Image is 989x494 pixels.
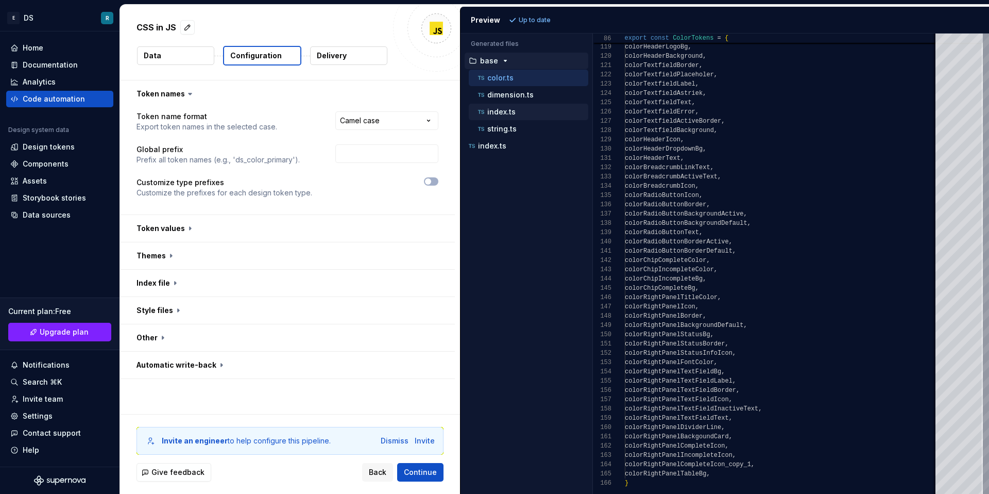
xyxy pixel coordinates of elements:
[593,423,611,432] div: 160
[144,51,161,61] p: Data
[625,118,721,125] span: colorTextfieldActiveBorder
[137,188,312,198] p: Customize the prefixes for each design token type.
[137,122,277,132] p: Export token names in the selected case.
[593,126,611,135] div: 128
[230,51,282,61] p: Configuration
[362,463,393,482] button: Back
[625,359,714,366] span: colorRightPanelFontColor
[593,293,611,302] div: 146
[487,125,517,133] p: string.ts
[699,229,703,236] span: ,
[713,127,717,134] span: ,
[732,350,736,357] span: ,
[6,57,113,73] a: Documentation
[593,274,611,284] div: 144
[743,210,747,218] span: ,
[593,404,611,414] div: 158
[625,257,706,264] span: colorChipCompleteColor
[106,14,109,22] div: R
[673,35,713,42] span: ColorTokens
[703,275,706,283] span: ,
[487,108,516,116] p: index.ts
[625,71,714,78] span: colorTextfieldPlaceholer
[593,349,611,358] div: 152
[593,479,611,488] div: 166
[725,442,728,450] span: ,
[625,350,732,357] span: colorRightPanelStatusInfoIcon
[23,193,86,203] div: Storybook stories
[23,94,85,104] div: Code automation
[471,40,582,48] p: Generated files
[593,339,611,349] div: 151
[695,303,698,310] span: ,
[593,469,611,479] div: 165
[593,191,611,200] div: 135
[593,144,611,154] div: 130
[703,312,706,320] span: ,
[680,136,684,143] span: ,
[625,415,729,422] span: colorRightPanelTextFieldText
[593,182,611,191] div: 134
[6,156,113,172] a: Components
[703,145,706,153] span: ,
[625,220,747,227] span: colorRadioButtonBackgroundDefault
[625,229,699,236] span: colorRadioButtonText
[625,340,725,348] span: colorRightPanelStatusBorder
[718,173,721,180] span: ,
[625,238,729,245] span: colorRadioButtonBorderActive
[625,294,718,301] span: colorRightPanelTitleColor
[706,257,710,264] span: ,
[593,61,611,70] div: 121
[593,89,611,98] div: 124
[718,35,721,42] span: =
[593,228,611,237] div: 139
[137,46,214,65] button: Data
[23,60,78,70] div: Documentation
[6,190,113,206] a: Storybook stories
[404,467,437,477] span: Continue
[625,155,680,162] span: colorHeaderText
[751,461,754,468] span: ,
[381,436,408,446] div: Dismiss
[593,386,611,395] div: 156
[8,126,69,134] div: Design system data
[625,53,703,60] span: colorHeaderBackground
[478,142,506,150] p: index.ts
[137,144,300,155] p: Global prefix
[593,358,611,367] div: 153
[625,99,692,106] span: colorTextfieldText
[137,463,211,482] button: Give feedback
[593,321,611,330] div: 149
[625,248,732,255] span: colorRadioButtonBorderDefault
[703,53,706,60] span: ,
[625,480,628,487] span: }
[625,285,695,292] span: colorChipCompleteBg
[593,246,611,256] div: 141
[6,74,113,90] a: Analytics
[593,367,611,376] div: 154
[469,72,588,84] button: color.ts
[137,21,176,34] p: CSS in JS
[6,442,113,458] button: Help
[713,359,717,366] span: ,
[699,62,703,69] span: ,
[6,374,113,390] button: Search ⌘K
[593,441,611,451] div: 162
[725,340,728,348] span: ,
[721,118,725,125] span: ,
[625,43,688,51] span: colorHeaderLogoBg
[2,7,117,29] button: EDSR
[651,35,669,42] span: const
[713,266,717,273] span: ,
[625,266,714,273] span: colorChipIncompleteColor
[593,395,611,404] div: 157
[625,80,695,88] span: colorTextfieldLabel
[625,192,699,199] span: colorRadioButtonIcon
[743,322,747,329] span: ,
[625,62,699,69] span: colorTextfieldBorder
[732,377,736,385] span: ,
[625,201,706,208] span: colorRadioButtonBorder
[471,15,500,25] div: Preview
[317,51,347,61] p: Delivery
[625,331,710,338] span: colorRightPanelStatusBg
